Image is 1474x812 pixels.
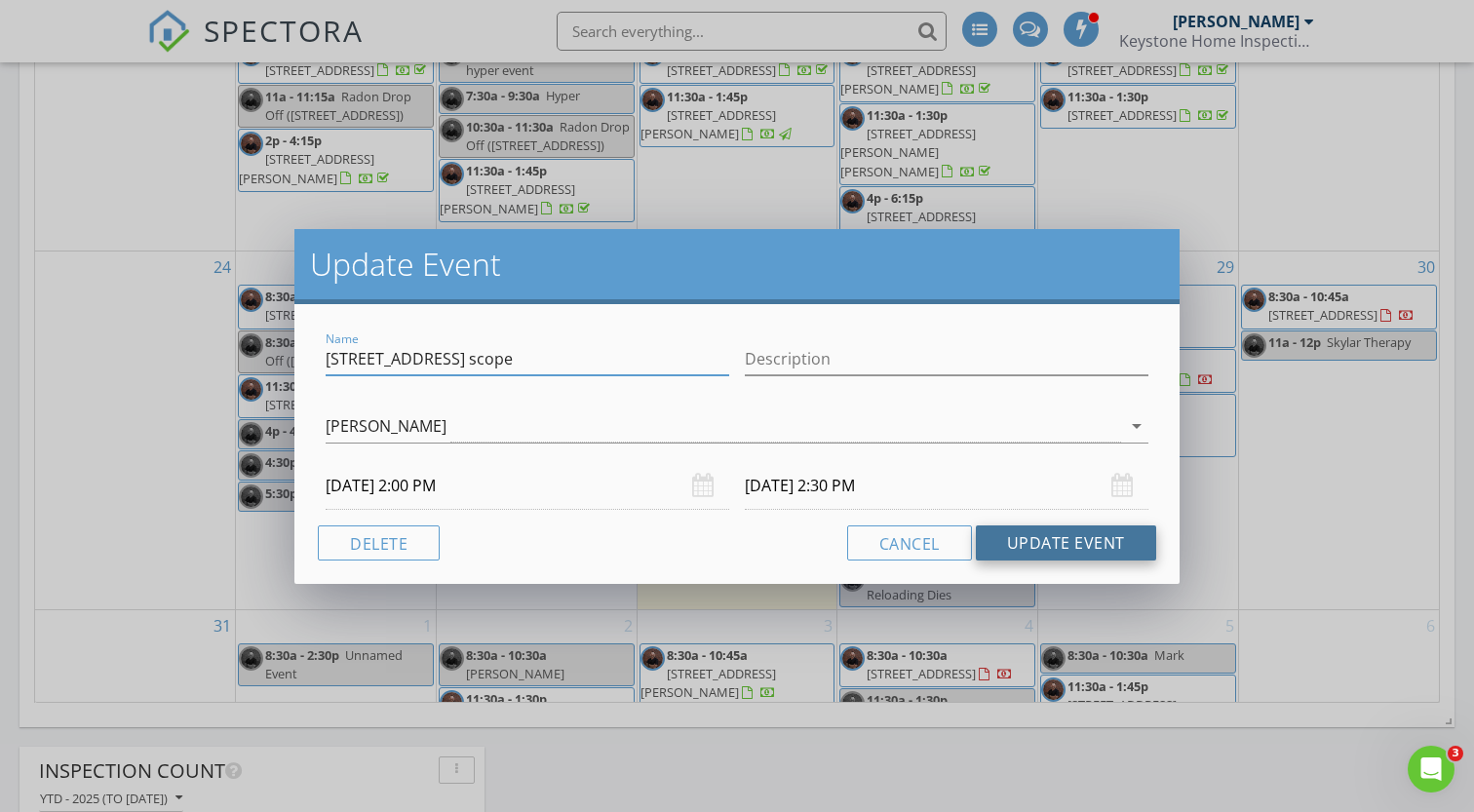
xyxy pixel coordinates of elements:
div: [PERSON_NAME] [326,417,446,435]
button: Cancel [847,525,972,561]
input: Select date [326,462,729,510]
button: Delete [318,525,440,561]
input: Select date [745,462,1148,510]
h2: Update Event [310,245,1163,284]
button: Update Event [976,525,1156,561]
iframe: Intercom live chat [1408,746,1455,793]
i: arrow_drop_down [1125,414,1148,438]
span: 3 [1448,746,1463,761]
